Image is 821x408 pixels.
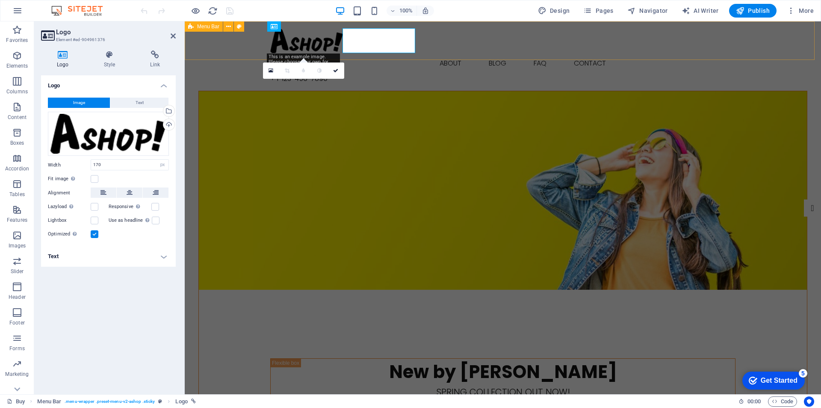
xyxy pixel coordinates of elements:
div: Ashop.png [48,112,169,156]
span: Menu Bar [197,24,219,29]
h4: Style [88,51,135,68]
button: Publish [729,4,777,18]
label: Lightbox [48,215,91,226]
span: Pages [583,6,613,15]
h4: Link [134,51,176,68]
button: Usercentrics [804,396,814,407]
i: This element is a customizable preset [158,399,162,404]
span: 00 00 [747,396,761,407]
h6: Session time [738,396,761,407]
span: Text [136,98,144,108]
div: Get Started [25,9,62,17]
span: . menu-wrapper .preset-menu-v2-ashop .sticky [65,396,155,407]
span: Click to select. Double-click to edit [37,396,61,407]
h4: Logo [41,75,176,91]
span: Image [73,98,85,108]
p: Columns [6,88,28,95]
button: Code [768,396,797,407]
i: Reload page [208,6,218,16]
button: 100% [387,6,417,16]
button: AI Writer [678,4,722,18]
span: Code [772,396,793,407]
button: Click here to leave preview mode and continue editing [190,6,201,16]
p: Elements [6,63,28,69]
a: Select files from the file manager, stock photos, or upload file(s) [263,63,279,79]
a: Click to cancel selection. Double-click to open Pages [7,396,25,407]
a: Greyscale [312,63,328,79]
span: Design [538,6,570,15]
i: On resize automatically adjust zoom level to fit chosen device. [422,7,429,15]
button: reload [207,6,218,16]
label: Lazyload [48,202,91,212]
span: AI Writer [682,6,719,15]
img: Editor Logo [49,6,113,16]
p: Content [8,114,27,121]
a: Confirm ( Ctrl ⏎ ) [328,63,344,79]
button: More [783,4,817,18]
label: Responsive [109,202,151,212]
h4: Logo [41,51,88,68]
p: Images [9,242,26,249]
span: Publish [736,6,770,15]
span: Navigator [627,6,668,15]
p: Slider [11,268,24,275]
div: Design (Ctrl+Alt+Y) [535,4,573,18]
label: Fit image [48,174,91,184]
a: Blur [295,63,312,79]
a: Crop mode [279,63,295,79]
span: Click to select. Double-click to edit [175,396,187,407]
h2: Logo [56,28,176,36]
p: Boxes [10,140,24,146]
button: Text [110,98,168,108]
button: Design [535,4,573,18]
label: Use as headline [109,215,152,226]
label: Width [48,163,91,167]
nav: breadcrumb [37,396,195,407]
button: Image [48,98,110,108]
h4: Text [41,246,176,267]
p: Tables [9,191,25,198]
p: Footer [9,319,25,326]
h6: 100% [399,6,413,16]
label: Alignment [48,188,91,198]
div: 5 [63,2,72,10]
p: Favorites [6,37,28,44]
p: Features [7,217,27,223]
button: Navigator [624,4,671,18]
div: Get Started 5 items remaining, 0% complete [7,4,69,22]
p: Accordion [5,165,29,172]
i: This element is linked [191,399,196,404]
span: More [787,6,814,15]
h3: Element #ed-904961376 [56,36,159,44]
span: : [753,398,755,405]
p: Marketing [5,371,29,378]
p: Forms [9,345,25,352]
p: Header [9,294,26,301]
button: Pages [580,4,617,18]
label: Optimized [48,229,91,239]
